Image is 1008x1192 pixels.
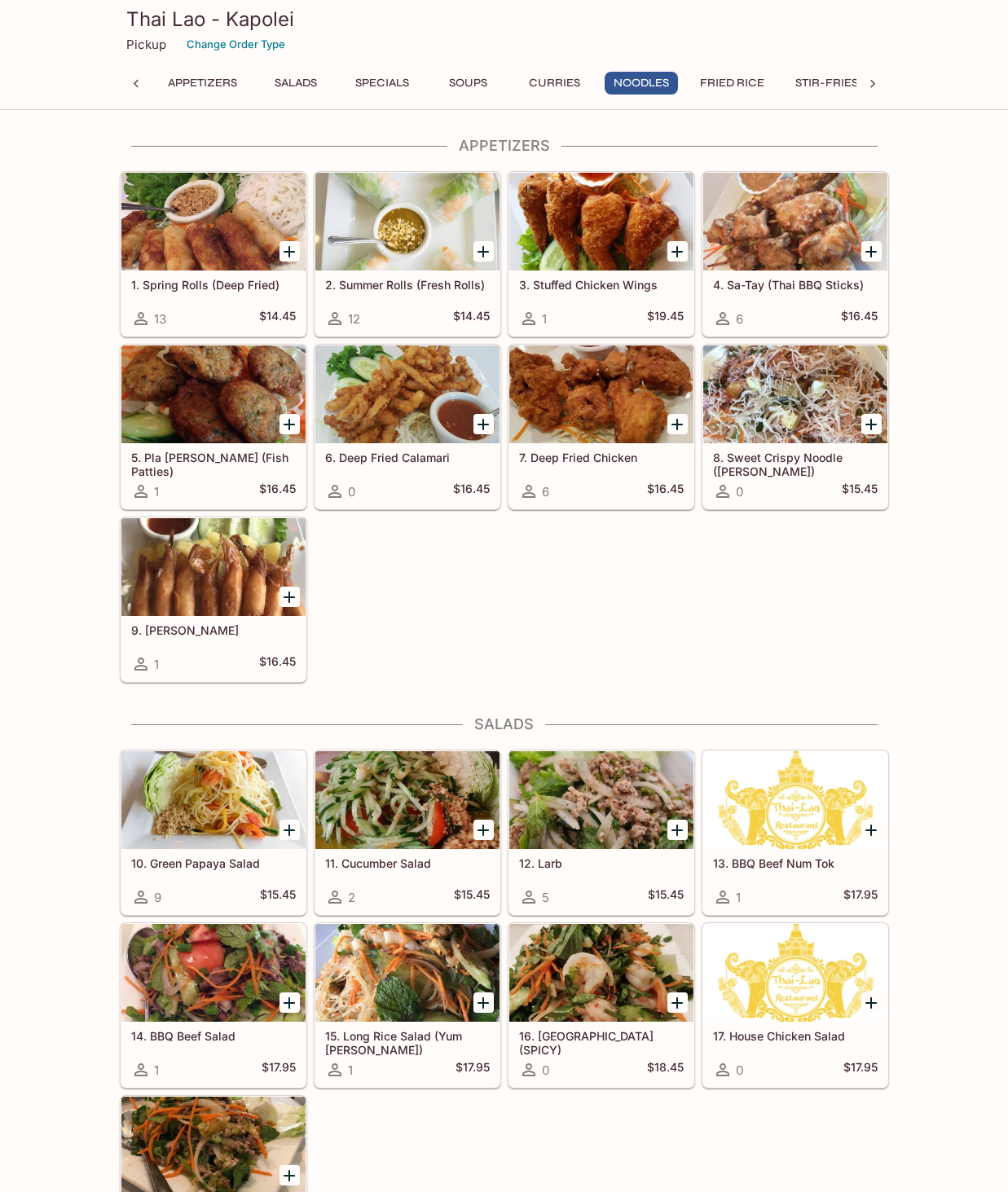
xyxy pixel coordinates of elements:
button: Add 10. Green Papaya Salad [280,820,300,840]
h5: 8. Sweet Crispy Noodle ([PERSON_NAME]) [713,451,878,477]
span: 1 [736,890,741,905]
button: Add 7. Deep Fried Chicken [667,414,688,434]
h4: Appetizers [120,137,889,155]
p: Pickup [126,37,166,52]
a: 16. [GEOGRAPHIC_DATA] (SPICY)0$18.45 [508,923,694,1088]
span: 1 [348,1062,353,1078]
h5: $17.95 [843,1060,878,1080]
h5: $14.45 [259,309,296,328]
h5: $19.45 [647,309,684,328]
button: Specials [346,72,419,95]
div: 8. Sweet Crispy Noodle (Mee-Krob) [703,345,887,443]
div: 6. Deep Fried Calamari [315,345,500,443]
div: 4. Sa-Tay (Thai BBQ Sticks) [703,173,887,271]
h5: $15.45 [260,887,296,907]
h5: $16.45 [647,482,684,501]
div: 15. Long Rice Salad (Yum Woon Sen) [315,924,500,1022]
h5: $17.95 [456,1060,490,1080]
span: 12 [348,311,360,327]
span: 1 [154,1062,159,1078]
button: Add 8. Sweet Crispy Noodle (Mee-Krob) [861,414,882,434]
a: 1. Spring Rolls (Deep Fried)13$14.45 [121,172,306,336]
h5: $16.45 [259,654,296,674]
h5: 12. Larb [519,856,684,870]
h3: Thai Lao - Kapolei [126,7,883,32]
h5: 13. BBQ Beef Num Tok [713,856,878,870]
span: 0 [348,484,355,499]
h5: $14.45 [453,309,490,328]
button: Appetizers [159,72,246,95]
button: Change Order Type [179,32,293,57]
div: 2. Summer Rolls (Fresh Rolls) [315,173,500,271]
div: 10. Green Papaya Salad [121,751,306,849]
a: 7. Deep Fried Chicken6$16.45 [508,345,694,509]
a: 11. Cucumber Salad2$15.45 [315,750,500,915]
div: 12. Larb [509,751,693,849]
span: 1 [542,311,547,327]
a: 17. House Chicken Salad0$17.95 [702,923,888,1088]
h5: 6. Deep Fried Calamari [325,451,490,464]
a: 5. Pla [PERSON_NAME] (Fish Patties)1$16.45 [121,345,306,509]
span: 1 [154,484,159,499]
button: Add 15. Long Rice Salad (Yum Woon Sen) [473,992,494,1013]
span: 5 [542,890,549,905]
h5: 5. Pla [PERSON_NAME] (Fish Patties) [131,451,296,477]
button: Add 3. Stuffed Chicken Wings [667,241,688,262]
button: Salads [259,72,332,95]
div: 16. Basil Shrimp Salad (SPICY) [509,924,693,1022]
button: Add 17. House Chicken Salad [861,992,882,1013]
h5: $15.45 [648,887,684,907]
h5: $18.45 [647,1060,684,1080]
h5: 16. [GEOGRAPHIC_DATA] (SPICY) [519,1029,684,1056]
a: 4. Sa-Tay (Thai BBQ Sticks)6$16.45 [702,172,888,336]
h5: 11. Cucumber Salad [325,856,490,870]
h4: Salads [120,715,889,733]
a: 8. Sweet Crispy Noodle ([PERSON_NAME])0$15.45 [702,345,888,509]
span: 9 [154,890,161,905]
h5: $16.45 [259,482,296,501]
span: 6 [542,484,549,499]
div: 5. Pla Tod Mun (Fish Patties) [121,345,306,443]
a: 13. BBQ Beef Num Tok1$17.95 [702,750,888,915]
h5: 14. BBQ Beef Salad [131,1029,296,1043]
h5: $17.95 [262,1060,296,1080]
h5: 2. Summer Rolls (Fresh Rolls) [325,278,490,292]
div: 11. Cucumber Salad [315,751,500,849]
button: Soups [432,72,505,95]
h5: 7. Deep Fried Chicken [519,451,684,464]
h5: $15.45 [454,887,490,907]
div: 17. House Chicken Salad [703,924,887,1022]
span: 13 [154,311,166,327]
button: Add 4. Sa-Tay (Thai BBQ Sticks) [861,241,882,262]
div: 14. BBQ Beef Salad [121,924,306,1022]
a: 6. Deep Fried Calamari0$16.45 [315,345,500,509]
span: 0 [736,484,743,499]
button: Add 12. Larb [667,820,688,840]
div: 9. Kung Tod [121,518,306,616]
button: Noodles [605,72,678,95]
h5: 4. Sa-Tay (Thai BBQ Sticks) [713,278,878,292]
a: 3. Stuffed Chicken Wings1$19.45 [508,172,694,336]
span: 2 [348,890,355,905]
h5: 10. Green Papaya Salad [131,856,296,870]
a: 15. Long Rice Salad (Yum [PERSON_NAME])1$17.95 [315,923,500,1088]
h5: 17. House Chicken Salad [713,1029,878,1043]
button: Add 16. Basil Shrimp Salad (SPICY) [667,992,688,1013]
h5: $17.95 [843,887,878,907]
button: Curries [518,72,592,95]
button: Add 11. Cucumber Salad [473,820,494,840]
span: 0 [736,1062,743,1078]
button: Add 13. BBQ Beef Num Tok [861,820,882,840]
button: Add 1. Spring Rolls (Deep Fried) [280,241,300,262]
h5: $16.45 [453,482,490,501]
h5: 3. Stuffed Chicken Wings [519,278,684,292]
button: Add 18. Eggplant Salad [280,1165,300,1185]
div: 7. Deep Fried Chicken [509,345,693,443]
h5: 15. Long Rice Salad (Yum [PERSON_NAME]) [325,1029,490,1056]
a: 10. Green Papaya Salad9$15.45 [121,750,306,915]
div: 1. Spring Rolls (Deep Fried) [121,173,306,271]
a: 2. Summer Rolls (Fresh Rolls)12$14.45 [315,172,500,336]
span: 1 [154,657,159,672]
button: Stir-Fries [786,72,867,95]
h5: $16.45 [841,309,878,328]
